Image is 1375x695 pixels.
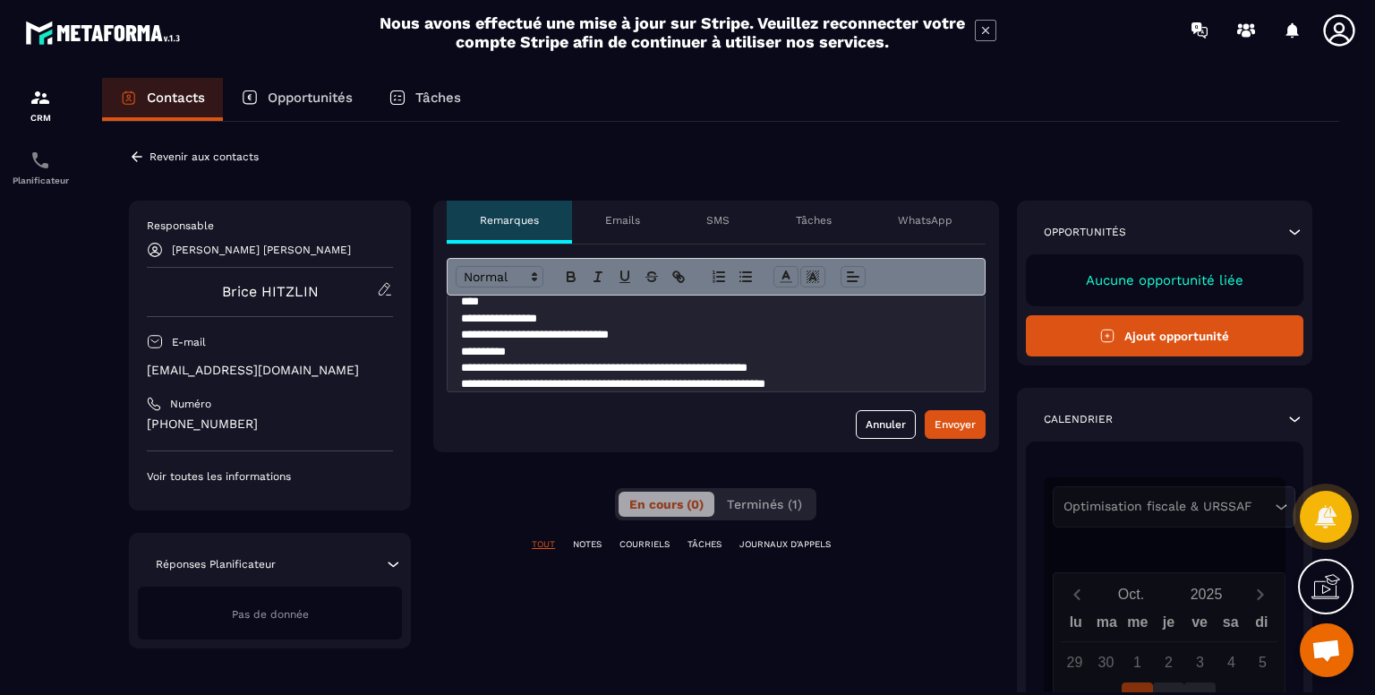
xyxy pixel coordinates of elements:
img: logo [25,16,186,49]
span: En cours (0) [629,497,704,511]
p: [PERSON_NAME] [PERSON_NAME] [172,244,351,256]
p: [EMAIL_ADDRESS][DOMAIN_NAME] [147,362,393,379]
p: [PHONE_NUMBER] [147,416,393,433]
h2: Nous avons effectué une mise à jour sur Stripe. Veuillez reconnecter votre compte Stripe afin de ... [379,13,966,51]
a: Tâches [371,78,479,121]
p: E-mail [172,335,206,349]
p: Opportunités [268,90,353,106]
span: Pas de donnée [232,608,309,621]
p: Réponses Planificateur [156,557,276,571]
p: Opportunités [1044,225,1126,239]
p: COURRIELS [619,538,670,551]
p: TOUT [532,538,555,551]
a: Brice HITZLIN [222,283,319,300]
img: formation [30,87,51,108]
button: Envoyer [925,410,986,439]
button: Annuler [856,410,916,439]
button: En cours (0) [619,492,714,517]
p: SMS [706,213,730,227]
p: Contacts [147,90,205,106]
a: Contacts [102,78,223,121]
p: WhatsApp [898,213,952,227]
p: Calendrier [1044,412,1113,426]
p: Planificateur [4,176,76,185]
a: Opportunités [223,78,371,121]
p: JOURNAUX D'APPELS [739,538,831,551]
button: Terminés (1) [716,492,813,517]
div: Ouvrir le chat [1300,623,1354,677]
p: Emails [605,213,640,227]
p: CRM [4,113,76,123]
p: Remarques [480,213,539,227]
button: Ajout opportunité [1026,315,1304,356]
img: scheduler [30,150,51,171]
p: Numéro [170,397,211,411]
div: Envoyer [935,416,976,433]
p: Tâches [415,90,461,106]
span: Terminés (1) [727,497,802,511]
p: Revenir aux contacts [149,150,259,163]
p: Responsable [147,219,393,233]
p: Aucune opportunité liée [1044,272,1286,288]
p: Tâches [796,213,832,227]
p: TÂCHES [687,538,722,551]
p: NOTES [573,538,602,551]
a: schedulerschedulerPlanificateur [4,136,76,199]
a: formationformationCRM [4,73,76,136]
p: Voir toutes les informations [147,469,393,484]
